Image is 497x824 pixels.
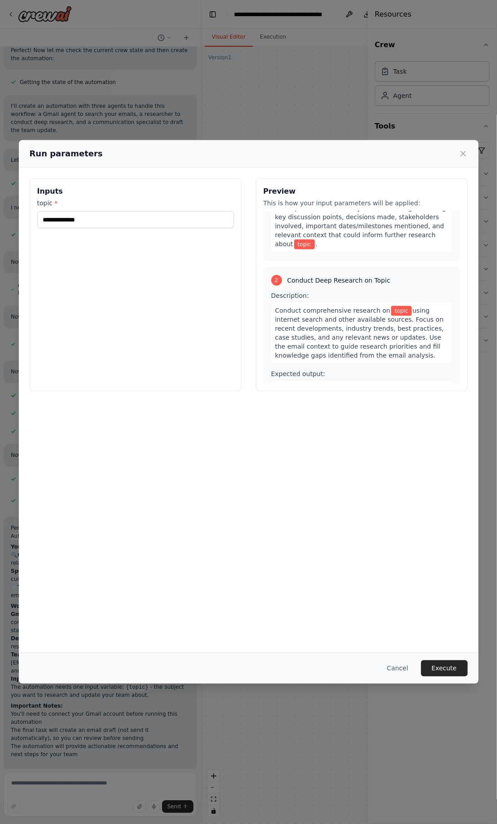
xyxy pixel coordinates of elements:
h3: Inputs [37,186,234,197]
button: Execute [421,660,468,677]
span: A comprehensive summary of email findings including: key discussion points, decisions made, stake... [275,204,449,248]
p: This is how your input parameters will be applied: [264,199,460,208]
h3: Preview [264,186,460,197]
span: Variable: topic [391,306,412,316]
span: using internet search and other available sources. Focus on recent developments, industry trends,... [275,307,444,359]
button: Cancel [380,660,415,677]
label: topic [37,199,234,208]
span: Description: [271,292,309,299]
span: Expected output: [271,370,325,377]
div: 2 [271,275,282,286]
span: . [316,240,317,248]
span: Variable: topic [294,239,315,249]
span: Conduct comprehensive research on [275,307,391,314]
h2: Run parameters [30,147,103,160]
span: Conduct Deep Research on Topic [287,276,391,285]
